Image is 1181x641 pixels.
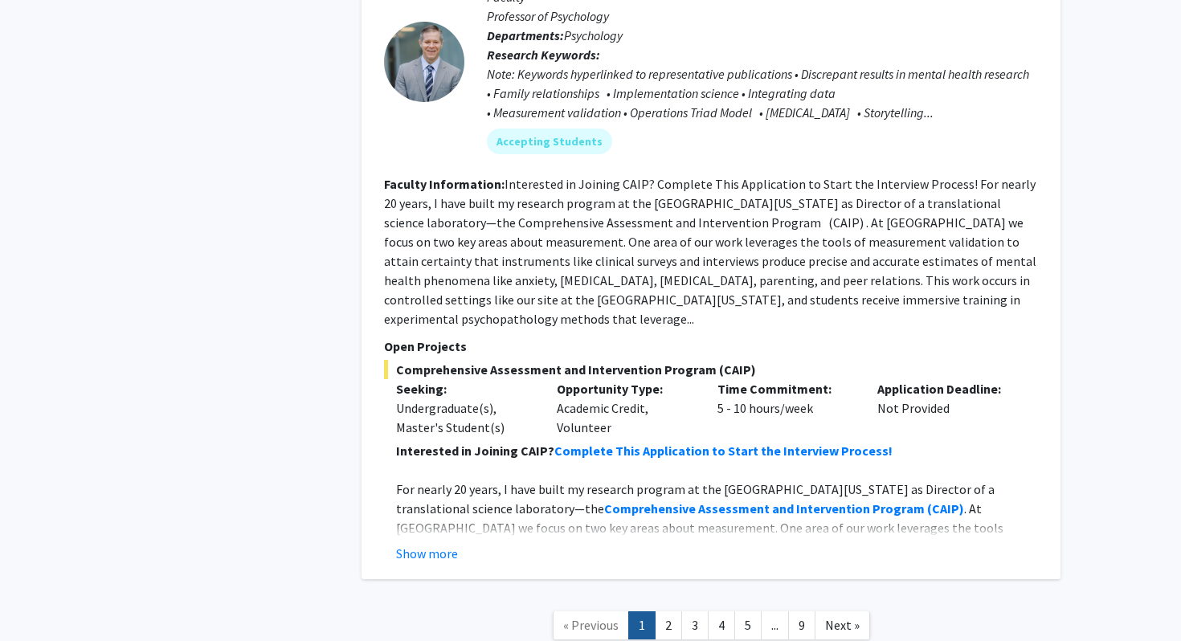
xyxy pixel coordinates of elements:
span: Comprehensive Assessment and Intervention Program (CAIP) [384,360,1038,379]
a: Next [815,611,870,639]
p: Open Projects [384,337,1038,356]
a: 9 [788,611,815,639]
div: Not Provided [865,379,1026,437]
div: Undergraduate(s), Master's Student(s) [396,398,533,437]
span: ... [771,617,778,633]
div: 5 - 10 hours/week [705,379,866,437]
p: Seeking: [396,379,533,398]
span: Next » [825,617,860,633]
a: Complete This Application to Start the Interview Process! [554,443,893,459]
b: Faculty Information: [384,176,505,192]
b: Departments: [487,27,564,43]
div: Note: Keywords hyperlinked to representative publications • Discrepant results in mental health r... [487,64,1038,122]
span: Psychology [564,27,623,43]
a: 2 [655,611,682,639]
strong: Comprehensive Assessment and Intervention Program [604,500,925,516]
a: Previous Page [553,611,629,639]
p: Professor of Psychology [487,6,1038,26]
iframe: Chat [12,569,68,629]
a: 4 [708,611,735,639]
a: 5 [734,611,762,639]
strong: (CAIP) [927,500,964,516]
button: Show more [396,544,458,563]
fg-read-more: Interested in Joining CAIP? Complete This Application to Start the Interview Process! For nearly ... [384,176,1036,327]
mat-chip: Accepting Students [487,129,612,154]
p: Opportunity Type: [557,379,693,398]
a: 3 [681,611,709,639]
span: « Previous [563,617,619,633]
a: Comprehensive Assessment and Intervention Program (CAIP) [604,500,964,516]
b: Research Keywords: [487,47,600,63]
p: Application Deadline: [877,379,1014,398]
div: Academic Credit, Volunteer [545,379,705,437]
a: 1 [628,611,656,639]
p: Time Commitment: [717,379,854,398]
strong: Interested in Joining CAIP? [396,443,554,459]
